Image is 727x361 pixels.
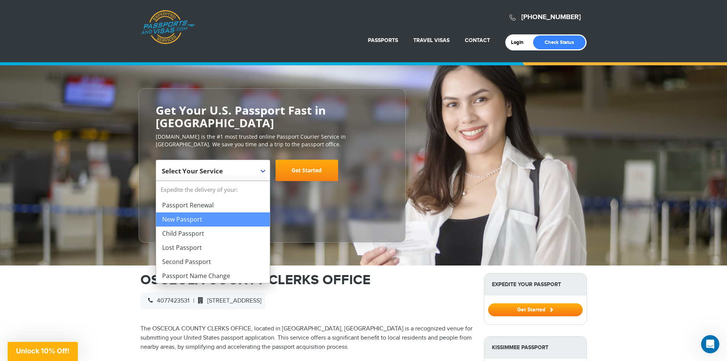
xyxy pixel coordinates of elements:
[701,335,719,353] iframe: Intercom live chat
[156,185,388,193] span: Starting at $199 + government fees
[16,347,69,355] span: Unlock 10% Off!
[140,324,472,352] p: The OSCEOLA COUNTY CLERKS OFFICE, located in [GEOGRAPHIC_DATA], [GEOGRAPHIC_DATA] is a recognized...
[162,163,262,184] span: Select Your Service
[194,297,261,304] span: [STREET_ADDRESS]
[156,104,388,129] h2: Get Your U.S. Passport Fast in [GEOGRAPHIC_DATA]
[465,37,490,44] a: Contact
[156,212,270,227] li: New Passport
[484,337,587,358] strong: Kissimmee Passport
[156,255,270,269] li: Second Passport
[141,10,195,44] a: Passports & [DOMAIN_NAME]
[162,167,223,175] span: Select Your Service
[156,241,270,255] li: Lost Passport
[276,160,338,181] a: Get Started
[156,227,270,241] li: Child Passport
[521,13,581,21] a: [PHONE_NUMBER]
[413,37,450,44] a: Travel Visas
[156,133,388,148] p: [DOMAIN_NAME] is the #1 most trusted online Passport Courier Service in [GEOGRAPHIC_DATA]. We sav...
[511,39,529,45] a: Login
[144,297,189,304] span: 4077423531
[8,342,78,361] div: Unlock 10% Off!
[368,37,398,44] a: Passports
[156,160,270,181] span: Select Your Service
[156,181,270,283] li: Expedite the delivery of your:
[156,269,270,283] li: Passport Name Change
[484,274,587,295] strong: Expedite Your Passport
[140,273,472,287] h1: OSCEOLA COUNTY CLERKS OFFICE
[488,306,583,312] a: Get Started
[533,36,585,49] a: Check Status
[156,198,270,212] li: Passport Renewal
[156,181,270,198] strong: Expedite the delivery of your:
[140,293,265,309] div: |
[488,303,583,316] button: Get Started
